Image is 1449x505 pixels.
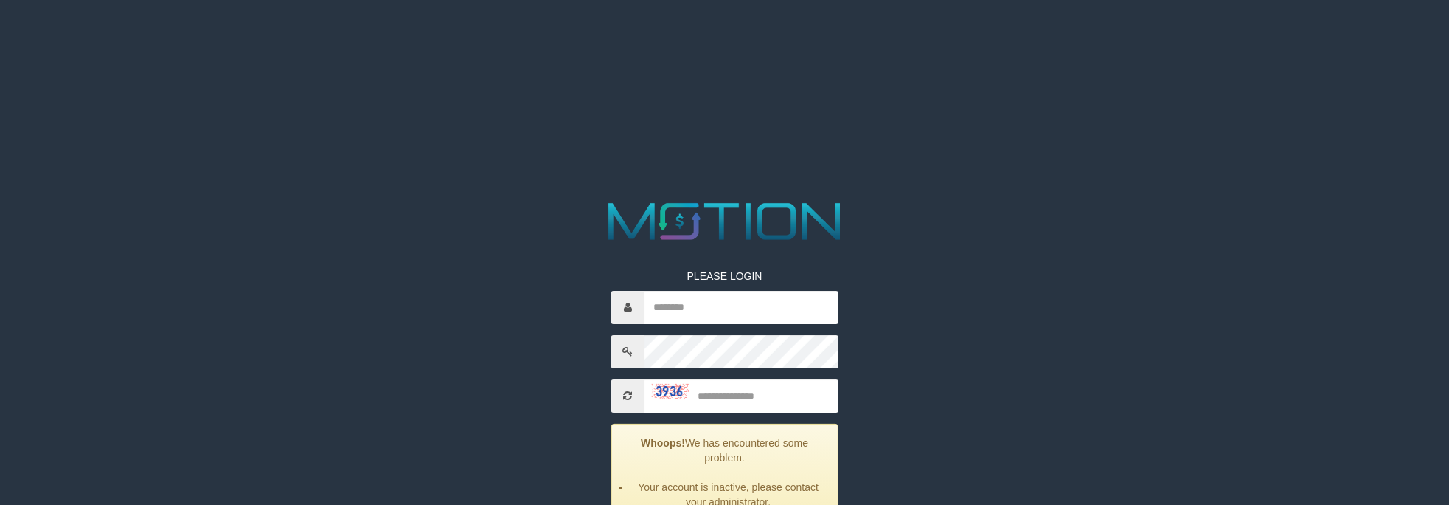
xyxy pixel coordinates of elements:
[652,384,689,399] img: captcha
[641,437,685,449] strong: Whoops!
[611,269,838,284] p: PLEASE LOGIN
[598,196,852,247] img: MOTION_logo.png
